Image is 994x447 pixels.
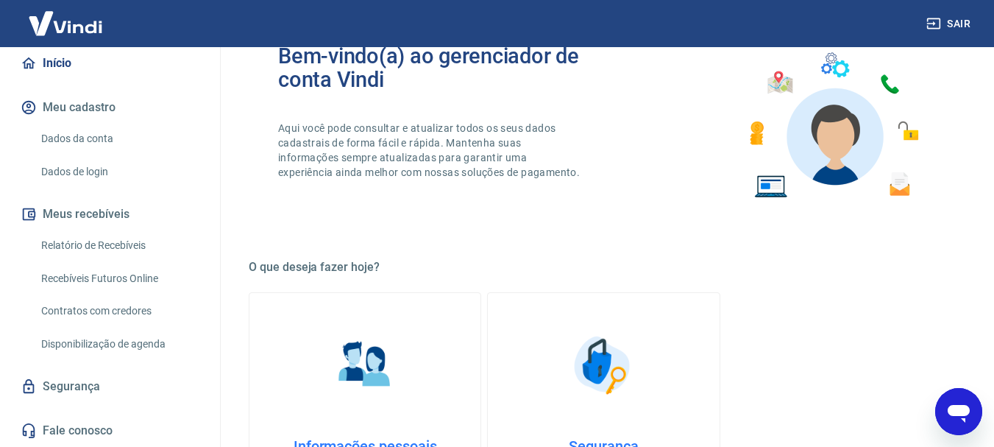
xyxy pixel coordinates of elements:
[278,121,583,180] p: Aqui você pode consultar e atualizar todos os seus dados cadastrais de forma fácil e rápida. Mant...
[35,296,202,326] a: Contratos com credores
[35,264,202,294] a: Recebíveis Futuros Online
[18,370,202,403] a: Segurança
[18,1,113,46] img: Vindi
[328,328,402,402] img: Informações pessoais
[736,44,929,207] img: Imagem de um avatar masculino com diversos icones exemplificando as funcionalidades do gerenciado...
[35,124,202,154] a: Dados da conta
[35,157,202,187] a: Dados de login
[249,260,959,275] h5: O que deseja fazer hoje?
[18,91,202,124] button: Meu cadastro
[18,415,202,447] a: Fale conosco
[35,329,202,359] a: Disponibilização de agenda
[278,44,604,91] h2: Bem-vindo(a) ao gerenciador de conta Vindi
[923,10,976,38] button: Sair
[18,47,202,80] a: Início
[35,230,202,261] a: Relatório de Recebíveis
[18,198,202,230] button: Meus recebíveis
[935,388,982,435] iframe: Botão para abrir a janela de mensagens
[567,328,640,402] img: Segurança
